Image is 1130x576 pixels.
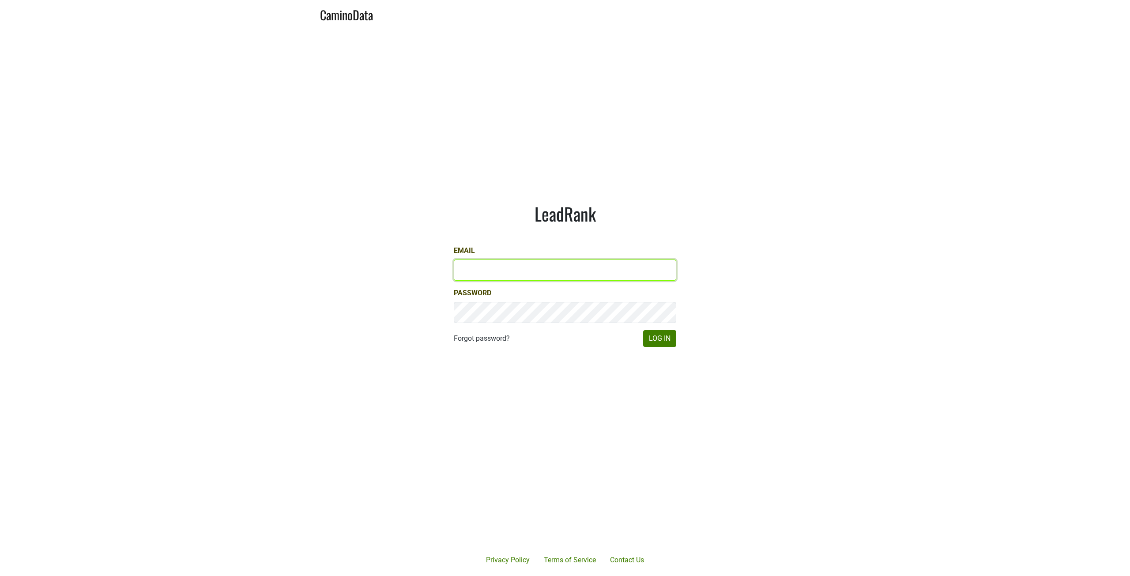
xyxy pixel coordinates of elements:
[643,330,676,347] button: Log In
[454,245,475,256] label: Email
[320,4,373,24] a: CaminoData
[454,333,510,344] a: Forgot password?
[454,203,676,224] h1: LeadRank
[537,551,603,569] a: Terms of Service
[603,551,651,569] a: Contact Us
[479,551,537,569] a: Privacy Policy
[454,288,491,298] label: Password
